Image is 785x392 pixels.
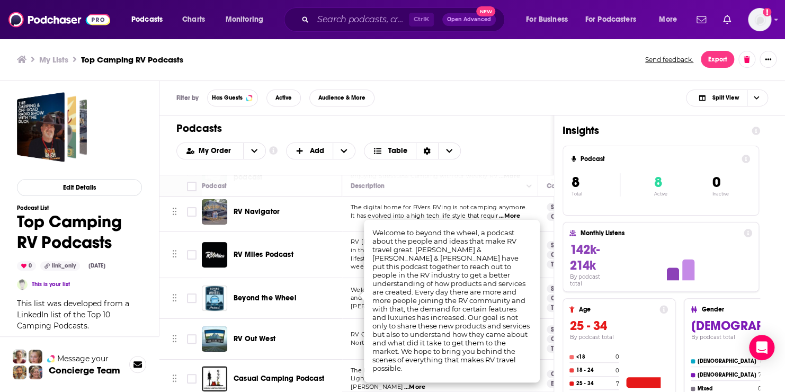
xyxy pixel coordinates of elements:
div: link_only [40,261,80,271]
div: Podcast [202,180,227,192]
h2: Choose View [364,142,461,159]
span: For Business [526,12,568,27]
a: Culture [547,335,577,343]
span: Message your [57,353,109,364]
h3: 25 - 34 [569,318,668,334]
button: Move [171,290,178,306]
span: Welcome to beyond the wheel, a podcast about the people [351,286,525,293]
span: Table [388,147,407,155]
button: Send feedback. [642,55,697,64]
div: Open Intercom Messenger [749,335,774,360]
a: Society [547,241,577,250]
span: Podcasts [131,12,163,27]
span: More [659,12,677,27]
a: Beyond the Wheel [202,286,227,311]
a: RV Miles Podcast [202,242,227,268]
span: ...More [499,212,520,220]
a: RV Navigator [234,207,280,217]
h4: 7 [758,371,761,378]
span: Add [310,147,324,155]
p: Inactive [712,191,728,197]
span: Active [275,95,292,101]
img: User Profile [748,8,771,31]
span: Casual Camping Podcast [234,374,324,383]
h4: 0 [757,385,761,392]
span: This list was developed from a LinkedIn list of the Top 10 Camping Podcasts. [17,299,129,331]
h3: Podcast List [17,204,142,211]
a: Casual Camping Podcast [234,373,324,384]
span: 142k-214k [569,242,599,273]
h4: 0 [615,367,619,374]
img: Barbara Profile [29,366,42,379]
h3: Top Camping RV Podcasts [81,55,183,65]
a: Show notifications dropdown [692,11,710,29]
span: Monitoring [226,12,263,27]
img: Jon Profile [13,366,26,379]
a: Society [547,325,577,334]
span: Ctrl K [409,13,434,26]
span: Charts [182,12,205,27]
span: It has evolved into a high tech life style that requir [351,212,498,219]
span: RV Out West is all about RVing around the Pacific [351,331,497,338]
h3: Concierge Team [49,365,120,376]
a: Travel [547,344,573,353]
a: RV Out West [234,334,275,344]
span: Toggle select row [187,334,197,344]
span: ...More [404,383,425,391]
span: The digital home for RVers. RVing is not camping anymore. [351,203,527,211]
span: 8 [654,173,662,191]
button: Active [266,90,301,106]
h4: Age [578,306,655,313]
h4: 0 [615,353,619,360]
div: Sort Direction [416,143,438,159]
img: RV Navigator [202,199,227,225]
h4: Monthly Listens [580,229,739,237]
span: New [476,6,495,16]
button: Audience & More [309,90,374,106]
a: Charts [175,11,211,28]
p: Active [654,191,667,197]
span: RV [PERSON_NAME] is the #1 podcast for anyone interested in the RV [351,238,529,254]
h4: By podcast total [569,334,668,341]
a: Culture [547,212,577,221]
button: Choose View [686,90,768,106]
a: Education [547,379,586,388]
h1: Podcasts [176,122,528,135]
button: open menu [124,11,176,28]
button: Has Guests [207,90,258,106]
a: Show additional information [269,146,278,156]
div: Search podcasts, credits, & more... [294,7,515,32]
span: Beyond the Wheel [234,293,297,302]
p: Total [572,191,620,197]
span: 0 [712,173,720,191]
a: Culture [547,294,577,302]
div: [DATE] [84,262,110,270]
span: Northwest with some sprinkled in adventures that [351,339,498,346]
button: Edit Details [17,179,142,196]
span: and ideas that make RV travel great. [PERSON_NAME] & [PERSON_NAME] [351,294,518,310]
span: 8 [572,173,579,191]
span: Toggle select row [187,207,197,217]
a: Travel [547,304,573,312]
img: Ronele Dotson [17,279,28,290]
button: open menu [578,11,652,28]
a: My Lists [39,55,68,65]
button: Move [171,331,178,347]
h4: [DEMOGRAPHIC_DATA] [697,372,756,378]
span: RV Miles Podcast [234,250,293,259]
button: open menu [218,11,277,28]
img: Sydney Profile [13,350,26,363]
button: Export [701,51,734,68]
h4: By podcast total [569,273,613,287]
h1: Insights [563,124,743,137]
button: open menu [652,11,690,28]
a: This is your list [32,281,70,288]
button: Show More Button [760,51,777,68]
h2: + Add [286,142,356,159]
a: Culture [547,251,577,259]
img: Casual Camping Podcast [202,366,227,391]
span: RV Out West [234,334,275,343]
